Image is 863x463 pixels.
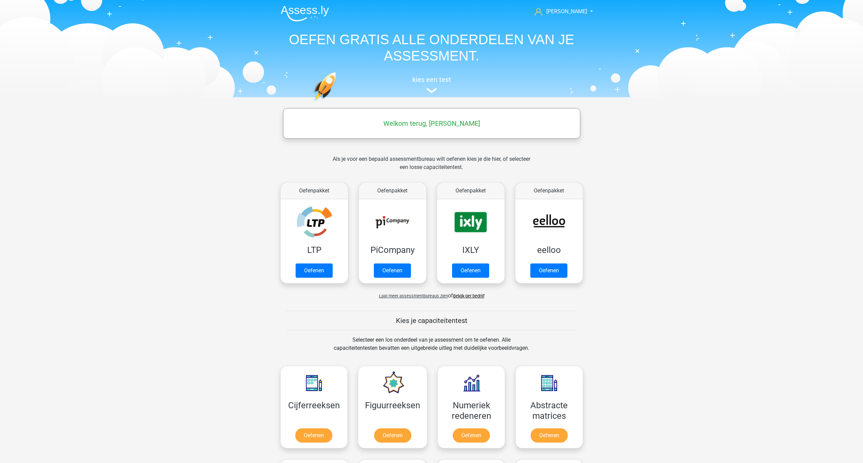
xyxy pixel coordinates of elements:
h5: Kies je capaciteitentest [286,316,577,325]
a: Oefenen [374,263,411,278]
a: Oefenen [453,428,490,443]
a: Oefenen [295,428,332,443]
a: Oefenen [530,263,567,278]
h5: Welkom terug, [PERSON_NAME] [286,119,577,127]
h5: kies een test [275,75,588,84]
span: [PERSON_NAME] [546,8,587,15]
img: assessment [427,88,437,93]
a: kies een test [275,75,588,93]
img: Assessly [281,5,329,21]
div: Als je voor een bepaald assessmentbureau wilt oefenen kies je die hier, of selecteer een losse ca... [327,155,536,179]
div: Selecteer een los onderdeel van je assessment om te oefenen. Alle capaciteitentesten bevatten een... [327,336,536,360]
div: of [275,286,588,300]
a: Oefenen [296,263,333,278]
a: Oefenen [452,263,489,278]
a: Oefenen [374,428,411,443]
a: [PERSON_NAME] [532,7,588,16]
span: Laat meer assessmentbureaus zien [379,293,448,298]
a: Oefenen [531,428,568,443]
img: oefenen [313,72,363,134]
a: Bekijk per bedrijf [453,293,484,298]
h1: OEFEN GRATIS ALLE ONDERDELEN VAN JE ASSESSMENT. [275,31,588,64]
